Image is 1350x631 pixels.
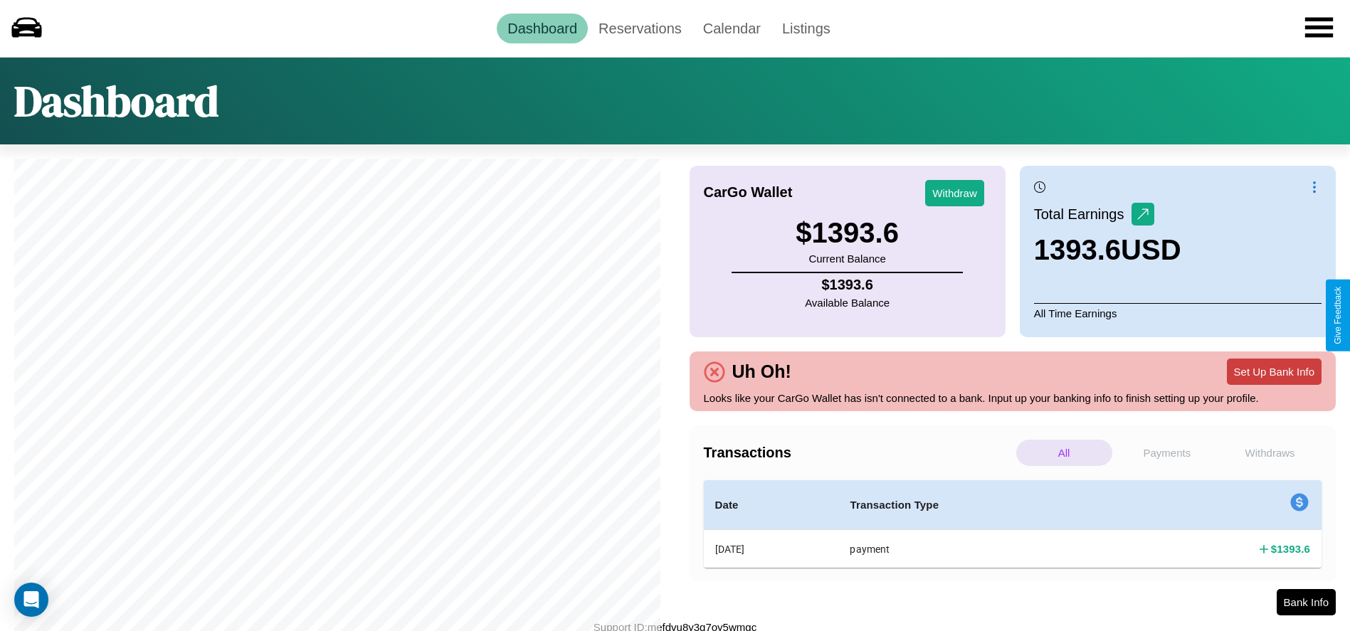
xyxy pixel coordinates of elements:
[796,249,899,268] p: Current Balance
[925,180,984,206] button: Withdraw
[1222,440,1318,466] p: Withdraws
[1277,589,1336,615] button: Bank Info
[715,497,828,514] h4: Date
[1333,287,1343,344] div: Give Feedback
[704,530,839,568] th: [DATE]
[796,217,899,249] h3: $ 1393.6
[1034,201,1132,227] p: Total Earnings
[805,277,890,293] h4: $ 1393.6
[1016,440,1112,466] p: All
[1227,359,1322,385] button: Set Up Bank Info
[704,445,1013,461] h4: Transactions
[692,14,771,43] a: Calendar
[1119,440,1215,466] p: Payments
[838,530,1125,568] th: payment
[14,583,48,617] div: Open Intercom Messenger
[704,388,1322,408] p: Looks like your CarGo Wallet has isn't connected to a bank. Input up your banking info to finish ...
[725,361,798,382] h4: Uh Oh!
[704,184,793,201] h4: CarGo Wallet
[14,72,218,130] h1: Dashboard
[1034,234,1181,266] h3: 1393.6 USD
[850,497,1114,514] h4: Transaction Type
[588,14,692,43] a: Reservations
[805,293,890,312] p: Available Balance
[1034,303,1322,323] p: All Time Earnings
[1271,541,1310,556] h4: $ 1393.6
[771,14,841,43] a: Listings
[704,480,1322,568] table: simple table
[497,14,588,43] a: Dashboard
